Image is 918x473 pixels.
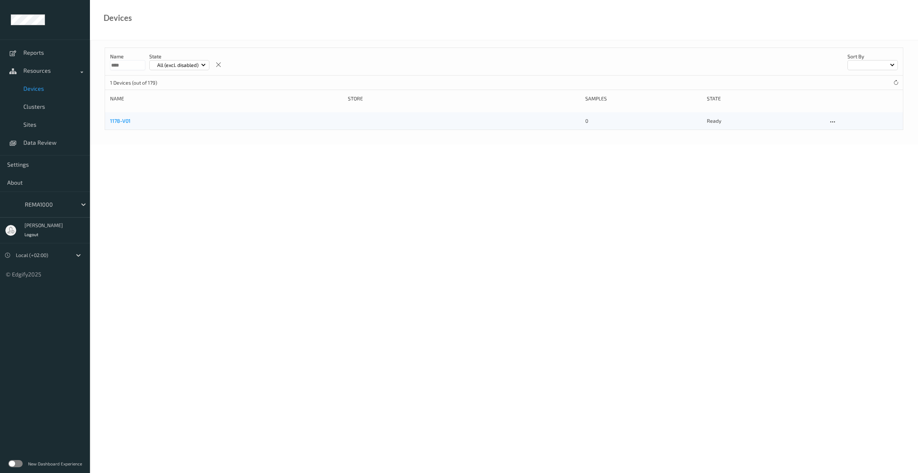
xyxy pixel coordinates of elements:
div: State [707,95,823,102]
p: State [149,53,209,60]
p: 1 Devices (out of 179) [110,79,164,86]
div: Store [348,95,581,102]
p: ready [707,117,823,125]
div: 0 [585,117,701,125]
div: Name [110,95,343,102]
a: 1178-V01 [110,118,131,124]
div: Devices [104,14,132,22]
p: Name [110,53,145,60]
div: Samples [585,95,701,102]
p: Sort by [847,53,898,60]
p: All (excl. disabled) [155,62,201,69]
